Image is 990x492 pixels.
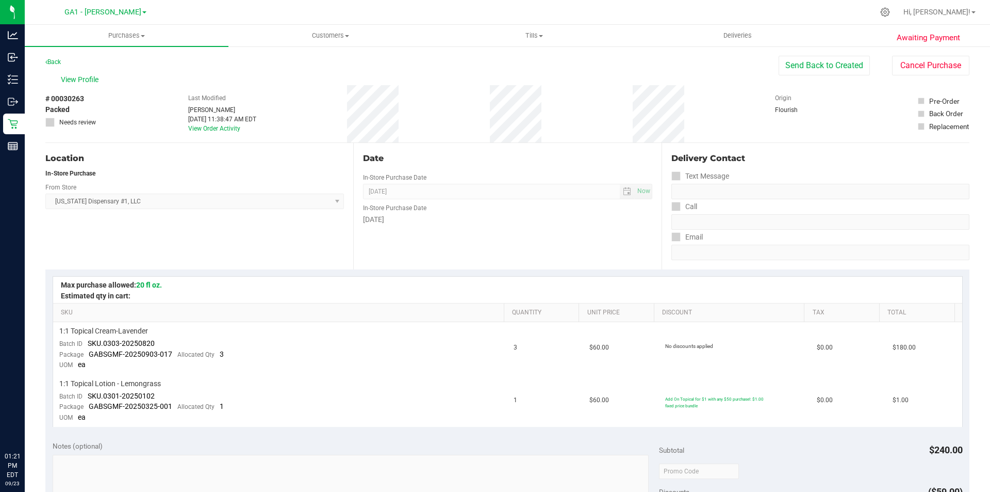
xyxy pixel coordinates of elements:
a: Tills [432,25,636,46]
div: [DATE] [363,214,652,225]
label: Email [671,230,703,245]
span: ea [78,360,86,369]
span: $240.00 [929,445,963,455]
span: Add On Topical for $1 with any $50 purchase!: $1.00 fixed price bundle [665,396,764,408]
span: $1.00 [893,395,909,405]
input: Format: (999) 999-9999 [671,184,969,199]
label: Text Message [671,169,729,184]
span: Batch ID [59,393,82,400]
span: 1:1 Topical Lotion - Lemongrass [59,379,161,389]
p: 09/23 [5,480,20,487]
span: SKU.0303-20250820 [88,339,155,347]
span: 1 [514,395,517,405]
span: # 00030263 [45,93,84,104]
span: Customers [229,31,432,40]
iframe: Resource center [10,409,41,440]
a: Unit Price [587,309,650,317]
a: SKU [61,309,500,317]
span: $60.00 [589,343,609,353]
label: In-Store Purchase Date [363,203,426,213]
span: No discounts applied [665,343,713,349]
span: ea [78,413,86,421]
span: Max purchase allowed: [61,281,162,289]
a: Customers [228,25,432,46]
input: Promo Code [659,464,739,479]
span: Deliveries [709,31,766,40]
span: Tills [433,31,635,40]
div: Location [45,152,344,165]
span: 3 [220,350,224,358]
strong: In-Store Purchase [45,170,95,177]
a: Deliveries [636,25,839,46]
div: Flourish [775,105,827,115]
span: Allocated Qty [177,403,214,410]
span: GA1 - [PERSON_NAME] [64,8,141,17]
span: $0.00 [817,343,833,353]
span: Purchases [25,31,228,40]
span: Package [59,351,84,358]
span: UOM [59,414,73,421]
a: Discount [662,309,800,317]
a: Purchases [25,25,228,46]
span: 1:1 Topical Cream-Lavender [59,326,148,336]
span: GABSGMF-20250903-017 [89,350,172,358]
inline-svg: Inbound [8,52,18,62]
inline-svg: Analytics [8,30,18,40]
span: Hi, [PERSON_NAME]! [903,8,970,16]
input: Format: (999) 999-9999 [671,214,969,230]
label: Last Modified [188,93,226,103]
span: 3 [514,343,517,353]
span: UOM [59,361,73,369]
a: Back [45,58,61,66]
inline-svg: Outbound [8,97,18,107]
label: Call [671,199,697,214]
div: Replacement [929,121,969,132]
span: $0.00 [817,395,833,405]
inline-svg: Retail [8,119,18,129]
span: Estimated qty in cart: [61,292,130,300]
span: Packed [45,104,70,115]
inline-svg: Inventory [8,74,18,85]
span: Needs review [59,118,96,127]
span: Allocated Qty [177,351,214,358]
span: Batch ID [59,340,82,347]
button: Send Back to Created [779,56,870,75]
inline-svg: Reports [8,141,18,151]
span: 20 fl oz. [136,281,162,289]
span: 1 [220,402,224,410]
a: Total [887,309,950,317]
div: Manage settings [879,7,892,17]
span: SKU.0301-20250102 [88,392,155,400]
span: Package [59,403,84,410]
span: $60.00 [589,395,609,405]
a: Tax [813,309,876,317]
div: Back Order [929,108,963,119]
span: View Profile [61,74,102,85]
span: Subtotal [659,446,684,454]
label: Origin [775,93,791,103]
a: View Order Activity [188,125,240,132]
div: Delivery Contact [671,152,969,165]
p: 01:21 PM EDT [5,452,20,480]
div: [PERSON_NAME] [188,105,256,115]
iframe: Resource center unread badge [30,408,43,420]
div: [DATE] 11:38:47 AM EDT [188,115,256,124]
label: In-Store Purchase Date [363,173,426,182]
label: From Store [45,183,76,192]
div: Pre-Order [929,96,960,106]
div: Date [363,152,652,165]
span: Notes (optional) [53,442,103,450]
span: GABSGMF-20250325-001 [89,402,172,410]
a: Quantity [512,309,575,317]
button: Cancel Purchase [892,56,969,75]
span: Awaiting Payment [897,32,960,44]
span: $180.00 [893,343,916,353]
